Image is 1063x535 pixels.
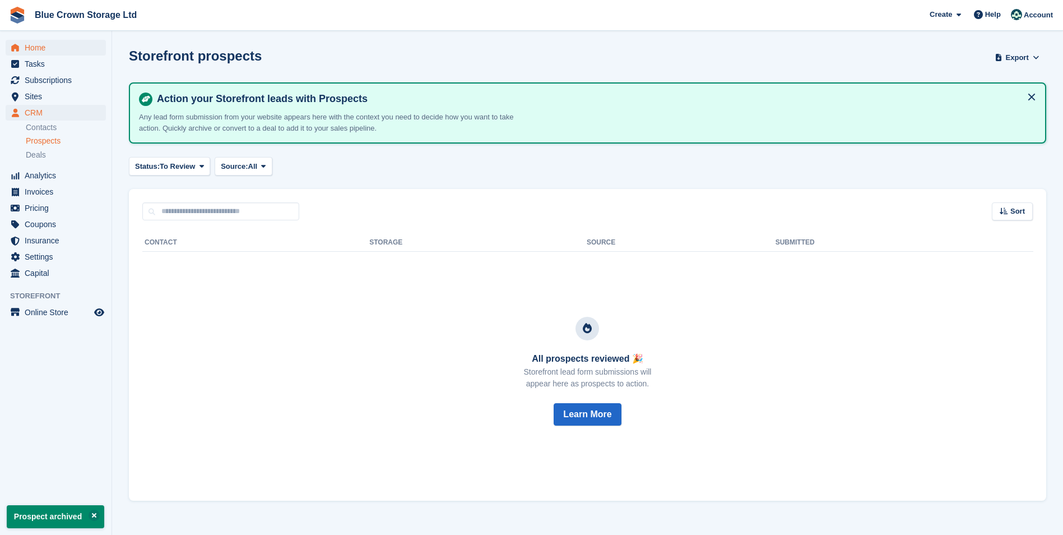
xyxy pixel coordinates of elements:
span: All [248,161,258,172]
span: Create [930,9,952,20]
span: Deals [26,150,46,160]
a: Prospects [26,135,106,147]
a: menu [6,72,106,88]
span: Account [1024,10,1053,21]
a: Blue Crown Storage Ltd [30,6,141,24]
img: John Marshall [1011,9,1022,20]
button: Learn More [554,403,621,426]
button: Status: To Review [129,157,210,176]
a: menu [6,105,106,121]
span: Subscriptions [25,72,92,88]
a: menu [6,249,106,265]
span: Source: [221,161,248,172]
span: To Review [160,161,195,172]
button: Export [992,48,1042,67]
p: Storefront lead form submissions will appear here as prospects to action. [524,366,652,390]
span: Online Store [25,305,92,320]
a: menu [6,265,106,281]
th: Source [587,234,776,252]
span: Storefront [10,290,112,302]
a: menu [6,89,106,104]
span: Insurance [25,233,92,248]
span: Capital [25,265,92,281]
a: Deals [26,149,106,161]
h3: All prospects reviewed 🎉 [524,354,652,364]
th: Submitted [776,234,1033,252]
th: Storage [369,234,587,252]
p: Any lead form submission from your website appears here with the context you need to decide how y... [139,112,531,133]
span: Status: [135,161,160,172]
a: Contacts [26,122,106,133]
span: Sort [1010,206,1025,217]
span: Coupons [25,216,92,232]
a: Preview store [92,306,106,319]
h1: Storefront prospects [129,48,262,63]
span: CRM [25,105,92,121]
span: Tasks [25,56,92,72]
span: Pricing [25,200,92,216]
span: Analytics [25,168,92,183]
span: Prospects [26,136,61,146]
a: menu [6,40,106,56]
th: Contact [142,234,369,252]
span: Sites [25,89,92,104]
a: menu [6,200,106,216]
h4: Action your Storefront leads with Prospects [152,93,1036,105]
span: Export [1006,52,1029,63]
span: Help [985,9,1001,20]
button: Source: All [215,157,272,176]
p: Prospect archived [7,505,104,528]
span: Home [25,40,92,56]
span: Invoices [25,184,92,200]
span: Settings [25,249,92,265]
a: menu [6,233,106,248]
img: stora-icon-8386f47178a22dfd0bd8f6a31ec36ba5ce8667c1dd55bd0f319d3a0aa187defe.svg [9,7,26,24]
a: menu [6,56,106,72]
a: menu [6,216,106,232]
a: menu [6,168,106,183]
a: menu [6,305,106,320]
a: menu [6,184,106,200]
